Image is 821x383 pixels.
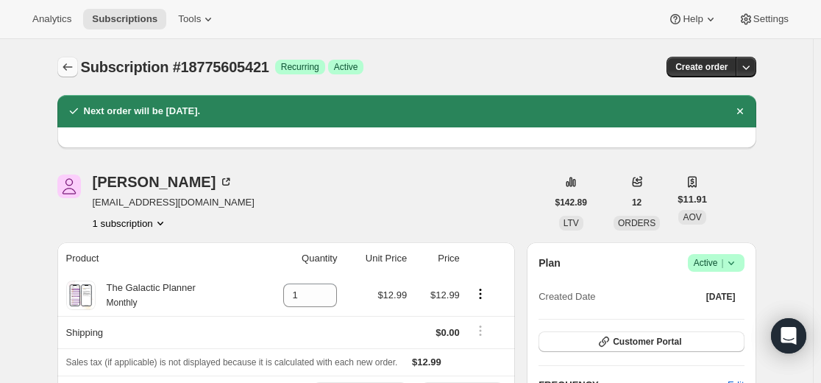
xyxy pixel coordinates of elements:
[96,281,196,310] div: The Galactic Planner
[57,57,78,77] button: Subscriptions
[377,289,407,301] span: $12.99
[694,256,739,270] span: Active
[675,61,728,73] span: Create order
[730,9,797,29] button: Settings
[93,195,255,210] span: [EMAIL_ADDRESS][DOMAIN_NAME]
[547,192,596,213] button: $142.89
[334,61,358,73] span: Active
[68,281,93,310] img: product img
[411,242,464,275] th: Price
[255,242,342,275] th: Quantity
[32,13,71,25] span: Analytics
[730,101,750,122] button: Dismiss notification
[57,316,255,348] th: Shipping
[659,9,726,29] button: Help
[169,9,224,29] button: Tools
[623,192,650,213] button: 12
[81,59,269,75] span: Subscription #18775605421
[469,286,492,302] button: Product actions
[57,175,81,198] span: null Coleman
[706,291,736,303] span: [DATE]
[697,287,744,307] button: [DATE]
[539,256,561,270] h2: Plan
[555,197,587,208] span: $142.89
[436,327,460,338] span: $0.00
[57,242,255,275] th: Product
[667,57,736,77] button: Create order
[683,212,701,222] span: AOV
[613,336,681,348] span: Customer Portal
[107,298,138,308] small: Monthly
[539,331,744,352] button: Customer Portal
[430,289,460,301] span: $12.99
[618,218,655,228] span: ORDERS
[539,289,595,304] span: Created Date
[24,9,80,29] button: Analytics
[721,257,723,269] span: |
[178,13,201,25] span: Tools
[771,318,806,354] div: Open Intercom Messenger
[92,13,157,25] span: Subscriptions
[93,216,168,231] button: Product actions
[83,9,166,29] button: Subscriptions
[564,218,579,228] span: LTV
[678,192,707,207] span: $11.91
[281,61,319,73] span: Recurring
[412,356,441,368] span: $12.99
[632,197,641,208] span: 12
[66,357,398,368] span: Sales tax (if applicable) is not displayed because it is calculated with each new order.
[683,13,703,25] span: Help
[93,175,234,189] div: [PERSON_NAME]
[469,323,492,339] button: Shipping actions
[753,13,789,25] span: Settings
[341,242,411,275] th: Unit Price
[84,104,201,119] h2: Next order will be [DATE].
